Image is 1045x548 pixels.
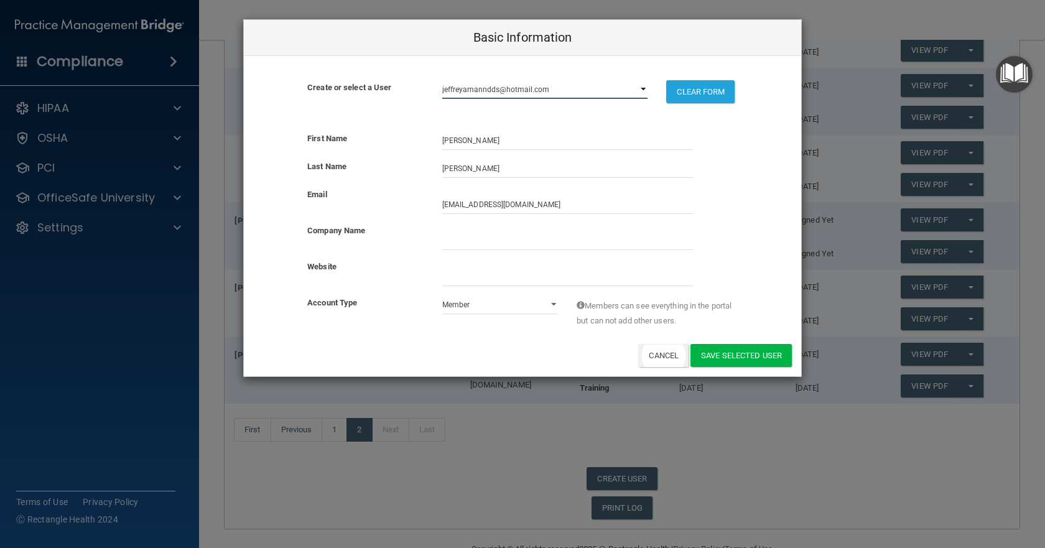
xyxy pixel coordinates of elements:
[307,190,327,199] b: Email
[830,460,1030,509] iframe: Drift Widget Chat Controller
[307,162,346,171] b: Last Name
[307,298,357,307] b: Account Type
[690,344,792,367] button: Save selected User
[638,344,689,367] button: Cancel
[307,83,391,92] b: Create or select a User
[996,56,1033,93] button: Open Resource Center
[666,80,735,103] button: CLEAR FORM
[244,20,801,56] div: Basic Information
[307,226,365,235] b: Company Name
[307,134,347,143] b: First Name
[307,262,337,271] b: Website
[577,299,738,328] span: Members can see everything in the portal but can not add other users.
